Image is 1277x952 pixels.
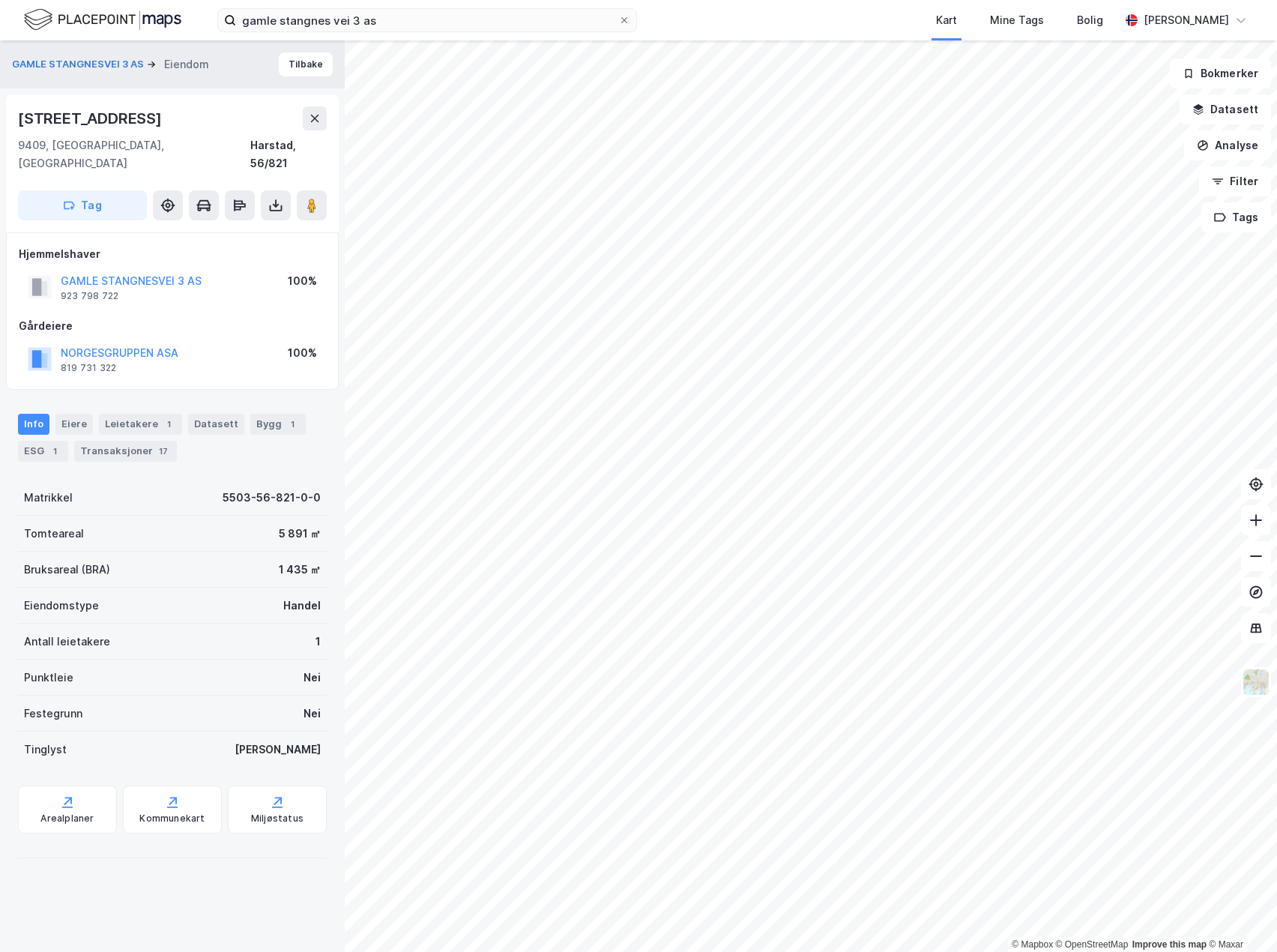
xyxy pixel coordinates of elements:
[74,441,177,462] div: Transaksjoner
[24,633,110,651] div: Antall leietakere
[55,414,93,435] div: Eiere
[251,813,304,825] div: Miljøstatus
[99,414,182,435] div: Leietakere
[1202,880,1277,952] div: Kontrollprogram for chat
[1012,939,1053,950] a: Mapbox
[1202,880,1277,952] iframe: Chat Widget
[1132,939,1207,950] a: Improve this map
[40,813,94,825] div: Arealplaner
[236,9,618,31] input: Søk på adresse, matrikkel, gårdeiere, leietakere eller personer
[1199,166,1271,196] button: Filter
[1201,202,1271,232] button: Tags
[235,741,321,759] div: [PERSON_NAME]
[1184,130,1271,160] button: Analyse
[164,55,209,73] div: Eiendom
[24,525,84,543] div: Tomteareal
[24,705,82,723] div: Festegrunn
[283,597,321,615] div: Handel
[12,57,147,72] button: GAMLE STANGNESVEI 3 AS
[304,669,321,687] div: Nei
[1056,939,1129,950] a: OpenStreetMap
[24,597,99,615] div: Eiendomstype
[1077,11,1103,29] div: Bolig
[279,561,321,579] div: 1 435 ㎡
[1180,94,1271,124] button: Datasett
[304,705,321,723] div: Nei
[19,317,326,335] div: Gårdeiere
[18,414,49,435] div: Info
[61,290,118,302] div: 923 798 722
[285,417,300,432] div: 1
[156,444,171,459] div: 17
[18,441,68,462] div: ESG
[161,417,176,432] div: 1
[288,272,317,290] div: 100%
[223,489,321,507] div: 5503-56-821-0-0
[1242,668,1270,696] img: Z
[18,190,147,220] button: Tag
[18,106,165,130] div: [STREET_ADDRESS]
[1170,58,1271,88] button: Bokmerker
[316,633,321,651] div: 1
[990,11,1044,29] div: Mine Tags
[279,52,333,76] button: Tilbake
[1144,11,1229,29] div: [PERSON_NAME]
[250,414,306,435] div: Bygg
[288,344,317,362] div: 100%
[24,561,110,579] div: Bruksareal (BRA)
[61,362,116,374] div: 819 731 322
[24,669,73,687] div: Punktleie
[279,525,321,543] div: 5 891 ㎡
[936,11,957,29] div: Kart
[188,414,244,435] div: Datasett
[19,245,326,263] div: Hjemmelshaver
[24,7,181,33] img: logo.f888ab2527a4732fd821a326f86c7f29.svg
[24,489,73,507] div: Matrikkel
[24,741,67,759] div: Tinglyst
[139,813,205,825] div: Kommunekart
[18,136,250,172] div: 9409, [GEOGRAPHIC_DATA], [GEOGRAPHIC_DATA]
[250,136,327,172] div: Harstad, 56/821
[47,444,62,459] div: 1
